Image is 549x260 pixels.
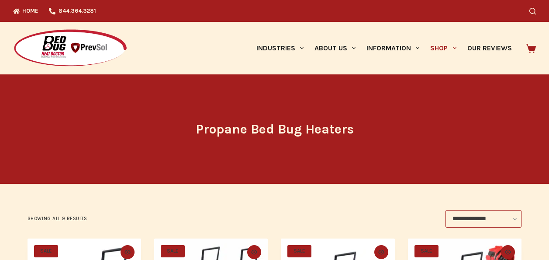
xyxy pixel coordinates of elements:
[121,245,135,259] button: Quick view toggle
[462,22,517,74] a: Our Reviews
[374,245,388,259] button: Quick view toggle
[529,8,536,14] button: Search
[309,22,361,74] a: About Us
[13,29,128,68] img: Prevsol/Bed Bug Heat Doctor
[111,119,439,139] h1: Propane Bed Bug Heaters
[161,245,185,257] span: SALE
[445,210,521,228] select: Shop order
[251,22,517,74] nav: Primary
[251,22,309,74] a: Industries
[247,245,261,259] button: Quick view toggle
[425,22,462,74] a: Shop
[287,245,311,257] span: SALE
[34,245,58,257] span: SALE
[28,215,87,223] p: Showing all 9 results
[361,22,425,74] a: Information
[414,245,439,257] span: SALE
[501,245,515,259] button: Quick view toggle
